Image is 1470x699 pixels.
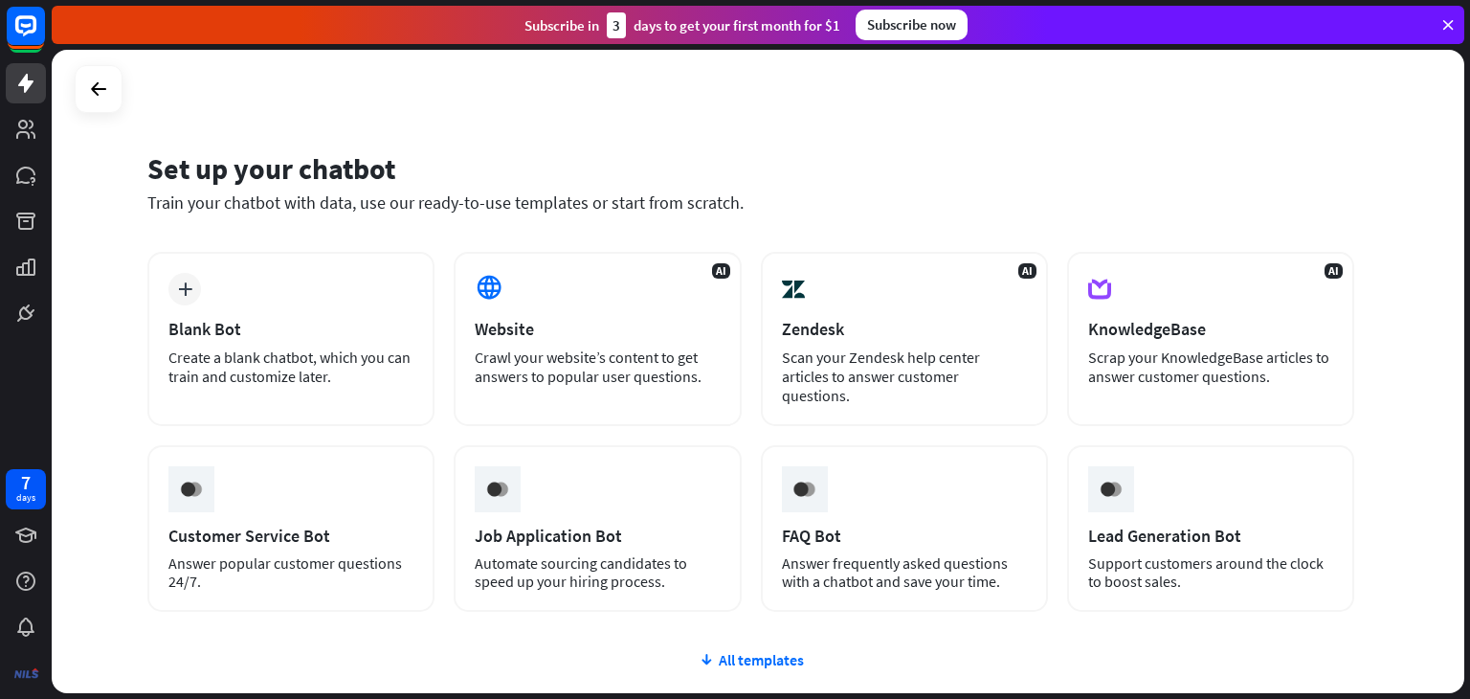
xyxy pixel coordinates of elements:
[856,10,968,40] div: Subscribe now
[16,491,35,505] div: days
[6,469,46,509] a: 7 days
[524,12,840,38] div: Subscribe in days to get your first month for $1
[607,12,626,38] div: 3
[21,474,31,491] div: 7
